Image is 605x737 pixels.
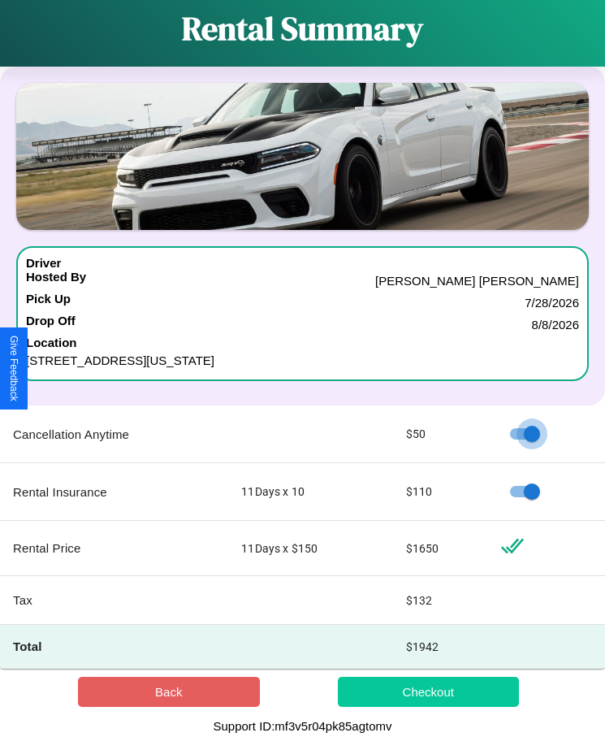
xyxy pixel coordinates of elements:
[8,336,19,401] div: Give Feedback
[393,576,488,625] td: $ 132
[78,677,260,707] button: Back
[228,521,392,576] td: 11 Days x $ 150
[26,349,579,371] p: [STREET_ADDRESS][US_STATE]
[213,715,391,737] p: Support ID: mf3v5r04pk85agtomv
[13,537,215,559] p: Rental Price
[393,625,488,669] td: $ 1942
[26,314,76,336] h4: Drop Off
[393,463,488,521] td: $ 110
[393,405,488,463] td: $ 50
[13,423,215,445] p: Cancellation Anytime
[532,314,579,336] p: 8 / 8 / 2026
[338,677,520,707] button: Checkout
[375,270,579,292] p: [PERSON_NAME] [PERSON_NAME]
[13,589,215,611] p: Tax
[26,336,579,349] h4: Location
[525,292,579,314] p: 7 / 28 / 2026
[13,481,215,503] p: Rental Insurance
[393,521,488,576] td: $ 1650
[26,256,61,270] h4: Driver
[182,7,423,50] h1: Rental Summary
[228,463,392,521] td: 11 Days x 10
[13,638,215,655] h4: Total
[26,292,71,314] h4: Pick Up
[26,270,86,292] h4: Hosted By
